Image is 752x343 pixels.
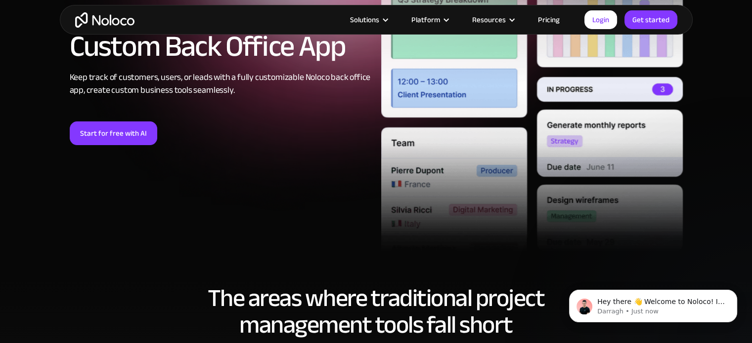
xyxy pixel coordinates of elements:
img: website_grey.svg [16,26,24,34]
div: v 4.0.25 [28,16,48,24]
a: Get started [624,10,677,29]
div: Keywords by Traffic [111,58,163,65]
div: Resources [460,13,526,26]
a: Pricing [526,13,572,26]
div: Domain: [DOMAIN_NAME] [26,26,109,34]
div: Platform [399,13,460,26]
div: Keep track of customers, users, or leads with a fully customizable Noloco back office app, create... [70,71,371,97]
h2: The areas where traditional project management tools fall short [70,285,683,338]
img: tab_domain_overview_orange.svg [29,57,37,65]
div: Domain Overview [40,58,88,65]
iframe: Intercom notifications message [554,269,752,338]
a: Login [584,10,617,29]
div: Solutions [350,13,379,26]
div: Resources [472,13,506,26]
img: logo_orange.svg [16,16,24,24]
a: Start for free with AI [70,121,157,145]
a: home [75,12,134,28]
div: Solutions [338,13,399,26]
img: tab_keywords_by_traffic_grey.svg [100,57,108,65]
div: Platform [411,13,440,26]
